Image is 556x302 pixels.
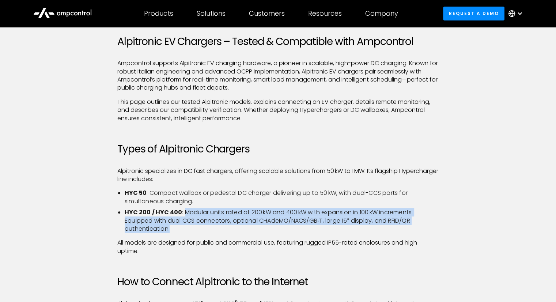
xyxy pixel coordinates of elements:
[365,10,398,18] div: Company
[308,10,342,18] div: Resources
[125,208,439,233] li: : Modular units rated at 200 kW and 400 kW with expansion in 100 kW increments. Equipped with dua...
[117,143,439,155] h2: Types of Alpitronic Chargers
[249,10,285,18] div: Customers
[197,10,226,18] div: Solutions
[117,35,439,48] h2: Alpitronic EV Chargers – Tested & Compatible with Ampcontrol
[117,59,439,92] p: Ampcontrol supports Alpitronic EV charging hardware, a pioneer in scalable, high-power DC chargin...
[125,189,147,197] strong: HYC 50
[125,189,439,205] li: : Compact wallbox or pedestal DC charger delivering up to 50 kW, with dual-CCS ports for simultan...
[117,167,439,184] p: Alpitronic specializes in DC fast chargers, offering scalable solutions from 50 kW to 1 MW. Its f...
[117,239,439,255] p: All models are designed for public and commercial use, featuring rugged IP55-rated enclosures and...
[443,7,504,20] a: Request a demo
[144,10,173,18] div: Products
[117,98,439,122] p: This page outlines our tested Alpitronic models, explains connecting an EV charger, details remot...
[117,276,439,288] h2: How to Connect Alpitronic to the Internet
[125,208,182,216] strong: HYC 200 / HYC 400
